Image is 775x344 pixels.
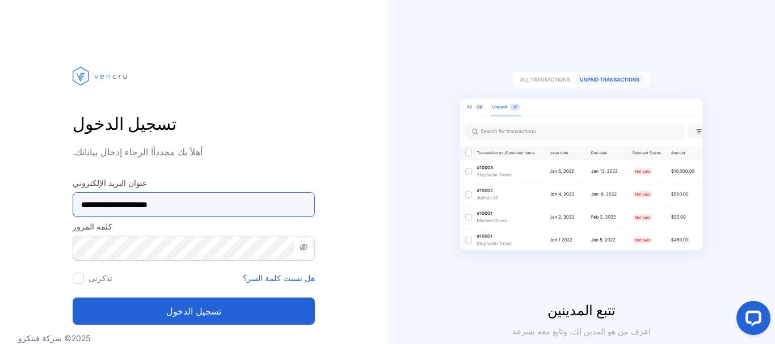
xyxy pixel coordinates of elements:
font: أهلاً بك مجدداً! الرجاء إدخال بياناتك. [73,146,203,158]
img: صورة المنزلق [440,45,723,300]
a: هل نسيت كلمة السر؟ [243,272,315,284]
font: 2025 [71,333,91,343]
font: تسجيل الدخول [73,113,176,134]
iframe: أداة الدردشة المباشرة [727,296,775,344]
font: تذكرنى [89,273,112,283]
font: © شركة فينكرو [18,333,71,343]
font: عنوان البريد الإلكتروني [73,178,147,188]
font: هل نسيت كلمة السر؟ [243,273,315,283]
font: تتبع المدينين [547,302,616,318]
font: تسجيل الدخول [166,305,221,317]
font: كلمة المرور [73,222,112,231]
img: الفوز قريبا [73,45,129,107]
font: اعرف من هو المدين لك، وتابع معه بسرعة [512,326,651,336]
button: تسجيل الدخول [73,298,315,325]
